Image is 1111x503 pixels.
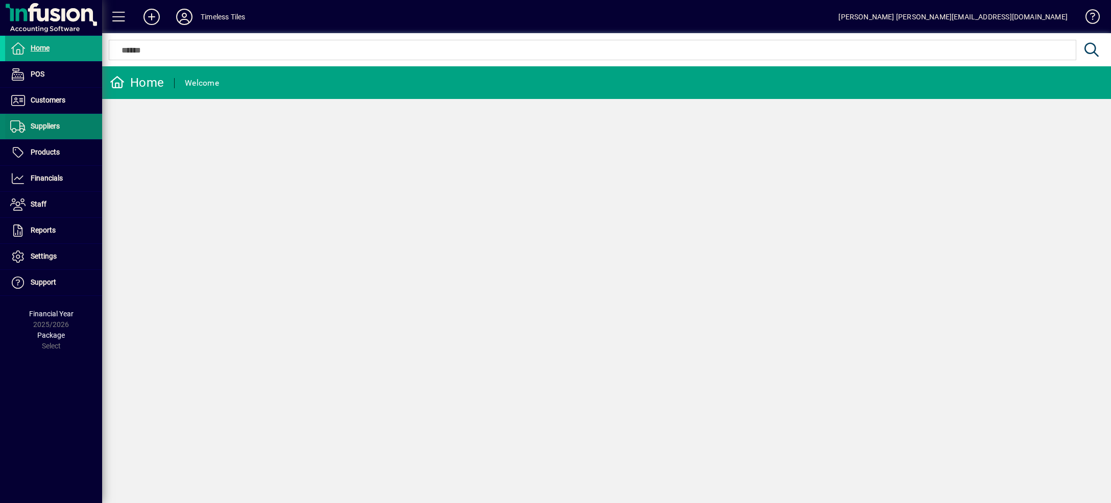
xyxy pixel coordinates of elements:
[5,218,102,243] a: Reports
[5,88,102,113] a: Customers
[5,192,102,217] a: Staff
[201,9,245,25] div: Timeless Tiles
[5,140,102,165] a: Products
[31,174,63,182] span: Financials
[31,96,65,104] span: Customers
[37,331,65,339] span: Package
[110,74,164,91] div: Home
[185,75,219,91] div: Welcome
[31,200,46,208] span: Staff
[31,44,50,52] span: Home
[31,278,56,286] span: Support
[168,8,201,26] button: Profile
[838,9,1068,25] div: [PERSON_NAME] [PERSON_NAME][EMAIL_ADDRESS][DOMAIN_NAME]
[31,148,60,156] span: Products
[5,62,102,87] a: POS
[135,8,168,26] button: Add
[5,114,102,139] a: Suppliers
[5,270,102,295] a: Support
[5,166,102,191] a: Financials
[31,252,57,260] span: Settings
[31,122,60,130] span: Suppliers
[5,244,102,269] a: Settings
[31,70,44,78] span: POS
[31,226,56,234] span: Reports
[29,310,74,318] span: Financial Year
[1078,2,1098,35] a: Knowledge Base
